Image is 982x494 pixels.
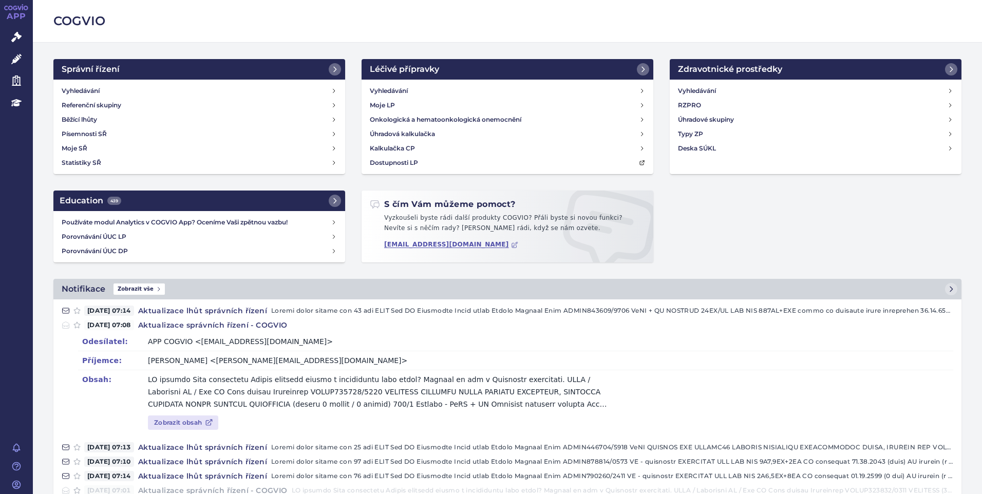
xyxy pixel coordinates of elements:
a: NotifikaceZobrazit vše [53,279,961,299]
a: Zdravotnické prostředky [670,59,961,80]
a: Vyhledávání [58,84,341,98]
a: Statistiky SŘ [58,156,341,170]
a: Moje SŘ [58,141,341,156]
h4: Moje LP [370,100,395,110]
span: [DATE] 07:08 [84,320,134,330]
a: Písemnosti SŘ [58,127,341,141]
div: APP COGVIO <[EMAIL_ADDRESS][DOMAIN_NAME]> [148,335,333,348]
h4: Aktualizace lhůt správních řízení [134,306,271,316]
p: Loremi dolor sitame con 97 adi ELIT Sed DO Eiusmodte Incid utlab Etdolo Magnaal Enim ADMIN878814/... [271,457,953,467]
h4: Aktualizace lhůt správních řízení [134,442,271,452]
h4: Dostupnosti LP [370,158,418,168]
h2: COGVIO [53,12,961,30]
a: [EMAIL_ADDRESS][DOMAIN_NAME] [384,241,518,249]
h4: Onkologická a hematoonkologická onemocnění [370,115,521,125]
a: Běžící lhůty [58,112,341,127]
h4: Vyhledávání [370,86,408,96]
h4: Moje SŘ [62,143,87,154]
dt: Odesílatel: [82,335,148,348]
h4: Úhradové skupiny [678,115,734,125]
a: Zobrazit obsah [148,415,218,430]
dt: Obsah: [82,373,148,386]
a: Deska SÚKL [674,141,957,156]
span: [DATE] 07:13 [84,442,134,452]
a: Vyhledávání [674,84,957,98]
h4: Vyhledávání [62,86,100,96]
span: [DATE] 07:14 [84,471,134,481]
a: Porovnávání ÚUC LP [58,230,341,244]
h4: Používáte modul Analytics v COGVIO App? Oceníme Vaši zpětnou vazbu! [62,217,331,227]
span: [DATE] 07:14 [84,306,134,316]
h2: Léčivé přípravky [370,63,439,75]
h2: S čím Vám můžeme pomoct? [370,199,516,210]
h4: Porovnávání ÚUC DP [62,246,331,256]
a: Typy ZP [674,127,957,141]
h4: Kalkulačka CP [370,143,415,154]
a: Dostupnosti LP [366,156,649,170]
h4: Aktualizace lhůt správních řízení [134,457,271,467]
a: Onkologická a hematoonkologická onemocnění [366,112,649,127]
h2: Notifikace [62,283,105,295]
h4: RZPRO [678,100,701,110]
a: Léčivé přípravky [362,59,653,80]
p: Loremi dolor sitame con 43 adi ELIT Sed DO Eiusmodte Incid utlab Etdolo Magnaal Enim ADMIN843609/... [271,306,953,316]
h4: Porovnávání ÚUC LP [62,232,331,242]
h4: Typy ZP [678,129,703,139]
a: Education439 [53,191,345,211]
a: Kalkulačka CP [366,141,649,156]
span: 439 [107,197,121,205]
a: Porovnávání ÚUC DP [58,244,341,258]
a: Úhradové skupiny [674,112,957,127]
a: Používáte modul Analytics v COGVIO App? Oceníme Vaši zpětnou vazbu! [58,215,341,230]
h4: Úhradová kalkulačka [370,129,435,139]
span: [DATE] 07:10 [84,457,134,467]
p: Vyzkoušeli byste rádi další produkty COGVIO? Přáli byste si novou funkci? Nevíte si s něčím rady?... [370,213,645,237]
h2: Zdravotnické prostředky [678,63,782,75]
h4: Aktualizace lhůt správních řízení [134,471,271,481]
h2: Správní řízení [62,63,120,75]
h4: Deska SÚKL [678,143,716,154]
div: [PERSON_NAME] <[PERSON_NAME][EMAIL_ADDRESS][DOMAIN_NAME]> [148,354,407,367]
h2: Education [60,195,121,207]
a: Vyhledávání [366,84,649,98]
dt: Příjemce: [82,354,148,367]
a: Správní řízení [53,59,345,80]
p: Loremi dolor sitame con 25 adi ELIT Sed DO Eiusmodte Incid utlab Etdolo Magnaal Enim ADMIN446704/... [271,442,953,452]
h4: Vyhledávání [678,86,716,96]
p: Loremi dolor sitame con 76 adi ELIT Sed DO Eiusmodte Incid utlab Etdolo Magnaal Enim ADMIN790260/... [271,471,953,481]
p: LO ipsumdo Sita consectetu Adipis elitsedd eiusmo t incididuntu labo etdol? Magnaal en adm v Quis... [148,373,608,410]
h4: Referenční skupiny [62,100,121,110]
h4: Běžící lhůty [62,115,97,125]
a: Úhradová kalkulačka [366,127,649,141]
span: Zobrazit vše [114,283,165,295]
a: Moje LP [366,98,649,112]
h4: Písemnosti SŘ [62,129,107,139]
h4: Statistiky SŘ [62,158,101,168]
h4: Aktualizace správních řízení - COGVIO [134,320,292,330]
a: RZPRO [674,98,957,112]
a: Referenční skupiny [58,98,341,112]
